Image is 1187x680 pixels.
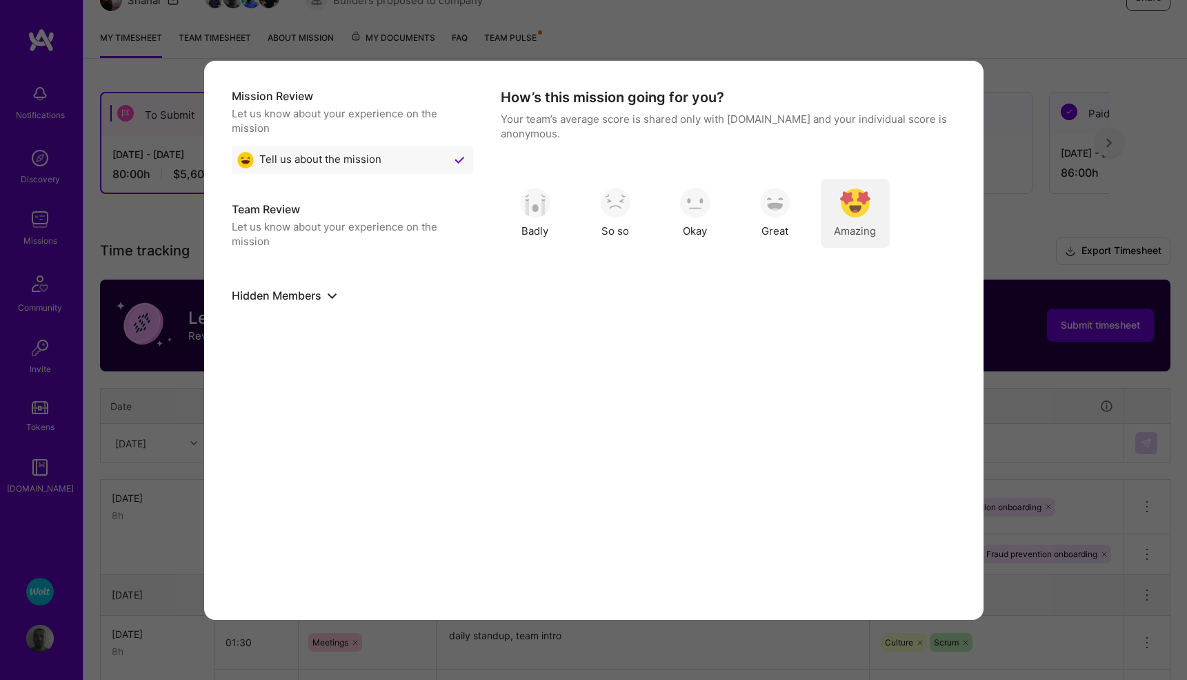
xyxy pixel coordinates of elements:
div: Let us know about your experience on the mission [232,220,473,249]
h5: Mission Review [232,88,473,104]
h5: Hidden Members [232,287,473,304]
button: show or hide hidden members [324,287,341,304]
div: modal [204,61,984,620]
h4: How’s this mission going for you? [501,88,724,106]
div: Let us know about your experience on the mission [232,106,473,135]
span: Great [761,224,788,238]
span: Badly [521,224,548,238]
h5: Team Review [232,202,473,217]
img: Checkmark [451,152,468,168]
img: soso [680,188,710,218]
img: soso [760,188,790,218]
img: Great emoji [237,152,254,168]
i: icon ArrowDownBlack [328,292,337,301]
img: soso [520,188,550,218]
span: Okay [683,224,707,238]
img: soso [840,188,870,218]
p: Your team’s average score is shared only with [DOMAIN_NAME] and your individual score is anonymous. [501,112,956,141]
span: So so [601,224,629,238]
span: Tell us about the mission [259,152,381,168]
img: soso [600,188,630,218]
span: Amazing [834,224,876,238]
